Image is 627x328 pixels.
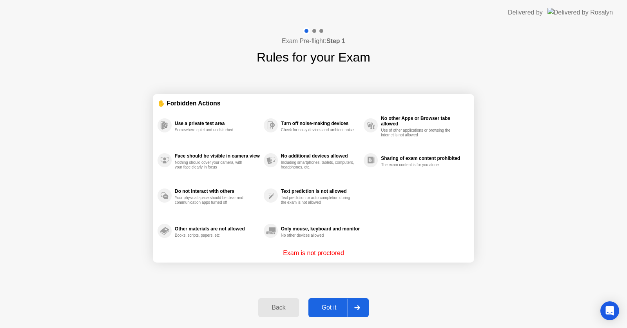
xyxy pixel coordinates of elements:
div: Somewhere quiet and undisturbed [175,128,249,132]
div: Nothing should cover your camera, with your face clearly in focus [175,160,249,170]
div: The exam content is for you alone [381,163,455,167]
div: Turn off noise-making devices [281,121,360,126]
div: Got it [311,304,348,311]
div: Books, scripts, papers, etc [175,233,249,238]
img: Delivered by Rosalyn [547,8,613,17]
button: Got it [308,298,369,317]
div: Including smartphones, tablets, computers, headphones, etc. [281,160,355,170]
div: Your physical space should be clear and communication apps turned off [175,196,249,205]
div: Text prediction is not allowed [281,188,360,194]
b: Step 1 [326,38,345,44]
div: No other devices allowed [281,233,355,238]
div: Other materials are not allowed [175,226,260,232]
div: Face should be visible in camera view [175,153,260,159]
p: Exam is not proctored [283,248,344,258]
div: Check for noisy devices and ambient noise [281,128,355,132]
div: Do not interact with others [175,188,260,194]
h1: Rules for your Exam [257,48,370,67]
div: Delivered by [508,8,543,17]
div: Open Intercom Messenger [600,301,619,320]
button: Back [258,298,299,317]
div: Back [261,304,296,311]
div: Text prediction or auto-completion during the exam is not allowed [281,196,355,205]
div: Use a private test area [175,121,260,126]
div: Use of other applications or browsing the internet is not allowed [381,128,455,138]
div: No additional devices allowed [281,153,360,159]
h4: Exam Pre-flight: [282,36,345,46]
div: No other Apps or Browser tabs allowed [381,116,466,127]
div: Sharing of exam content prohibited [381,156,466,161]
div: Only mouse, keyboard and monitor [281,226,360,232]
div: ✋ Forbidden Actions [158,99,469,108]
